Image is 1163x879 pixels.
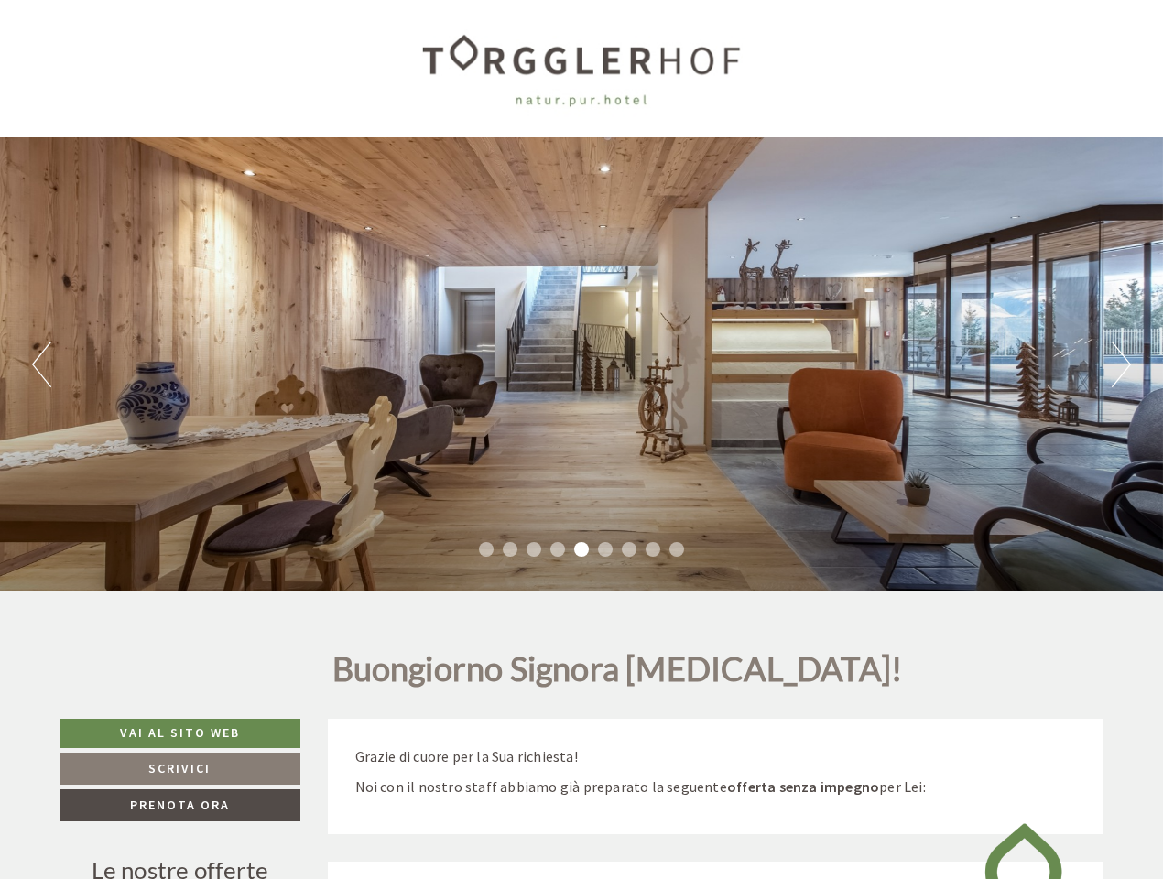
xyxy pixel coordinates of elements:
a: Prenota ora [60,789,300,821]
h1: Buongiorno Signora [MEDICAL_DATA]! [332,651,903,697]
div: Buon giorno, come possiamo aiutarla? [15,50,286,106]
button: Next [1112,342,1131,387]
button: Previous [32,342,51,387]
button: Invia [629,483,722,515]
p: Noi con il nostro staff abbiamo già preparato la seguente per Lei: [355,776,1077,798]
div: [GEOGRAPHIC_DATA] [28,54,277,69]
a: Vai al sito web [60,719,300,748]
div: giovedì [322,15,398,46]
p: Grazie di cuore per la Sua richiesta! [355,746,1077,767]
a: Scrivici [60,753,300,785]
strong: offerta senza impegno [727,777,879,796]
small: 22:45 [28,90,277,103]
